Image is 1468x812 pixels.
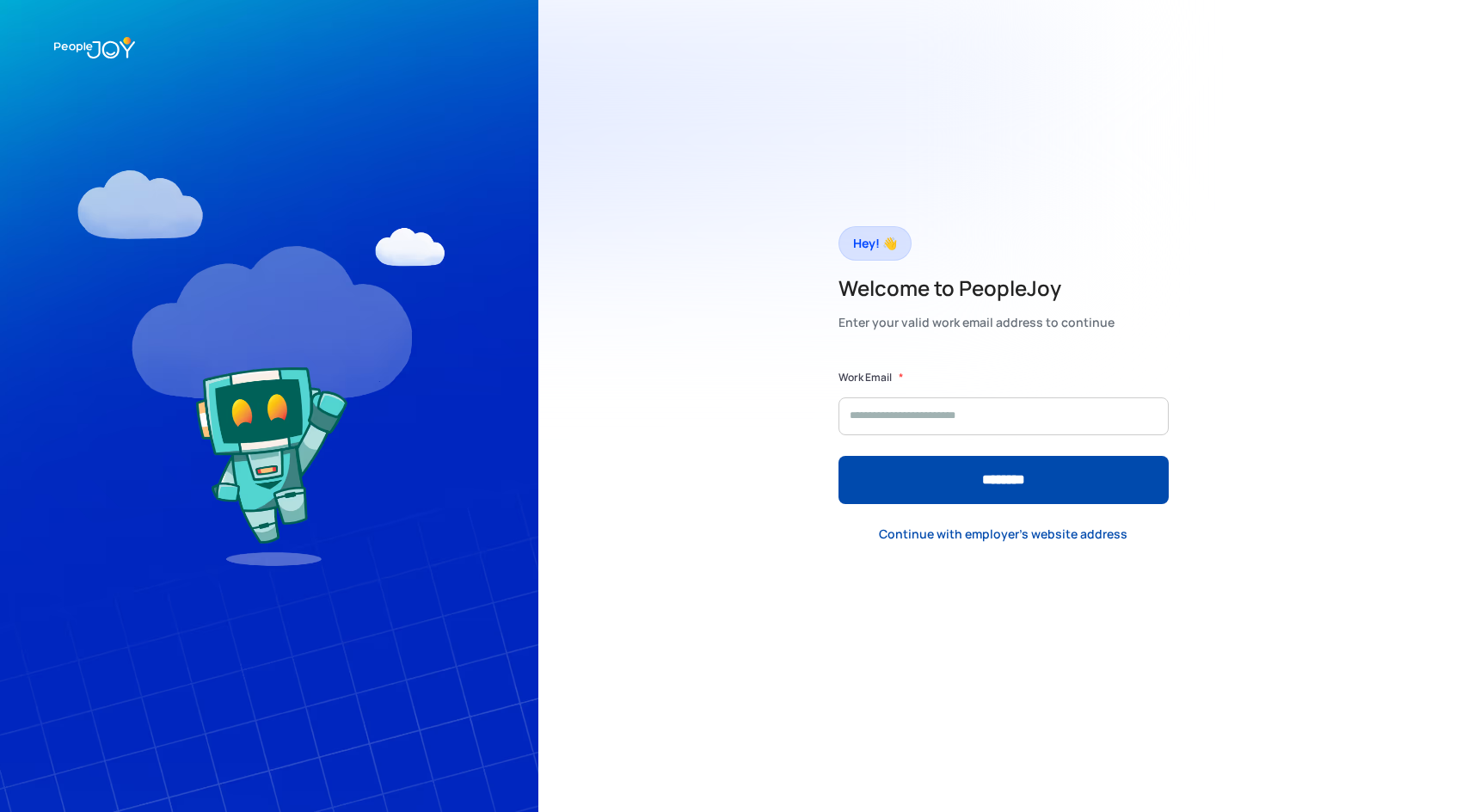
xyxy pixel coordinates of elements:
label: Work Email [838,369,892,386]
form: Form [838,369,1169,504]
h2: Welcome to PeopleJoy [838,274,1115,302]
a: Continue with employer's website address [865,517,1141,552]
div: Enter your valid work email address to continue [838,311,1115,335]
div: Hey! 👋 [853,231,897,255]
div: Continue with employer's website address [879,526,1127,543]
